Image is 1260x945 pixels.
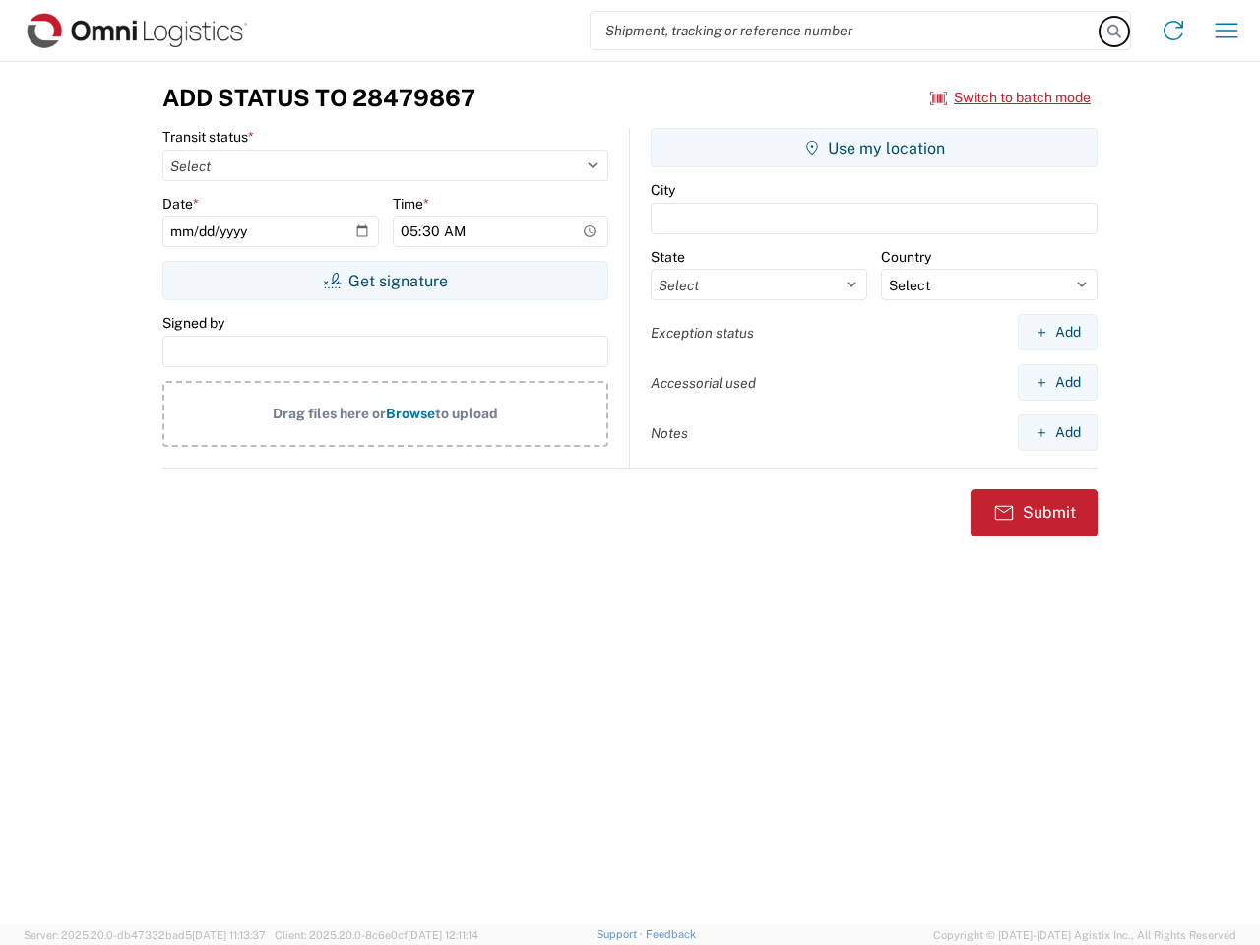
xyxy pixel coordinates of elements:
[930,82,1091,114] button: Switch to batch mode
[275,929,478,941] span: Client: 2025.20.0-8c6e0cf
[651,424,688,442] label: Notes
[597,928,646,940] a: Support
[646,928,696,940] a: Feedback
[651,128,1098,167] button: Use my location
[162,314,224,332] label: Signed by
[1018,414,1098,451] button: Add
[971,489,1098,536] button: Submit
[591,12,1101,49] input: Shipment, tracking or reference number
[651,248,685,266] label: State
[24,929,266,941] span: Server: 2025.20.0-db47332bad5
[393,195,429,213] label: Time
[651,374,756,392] label: Accessorial used
[162,84,475,112] h3: Add Status to 28479867
[162,195,199,213] label: Date
[273,406,386,421] span: Drag files here or
[162,128,254,146] label: Transit status
[192,929,266,941] span: [DATE] 11:13:37
[651,181,675,199] label: City
[881,248,931,266] label: Country
[408,929,478,941] span: [DATE] 12:11:14
[1018,364,1098,401] button: Add
[386,406,435,421] span: Browse
[933,926,1236,944] span: Copyright © [DATE]-[DATE] Agistix Inc., All Rights Reserved
[1018,314,1098,350] button: Add
[651,324,754,342] label: Exception status
[162,261,608,300] button: Get signature
[435,406,498,421] span: to upload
